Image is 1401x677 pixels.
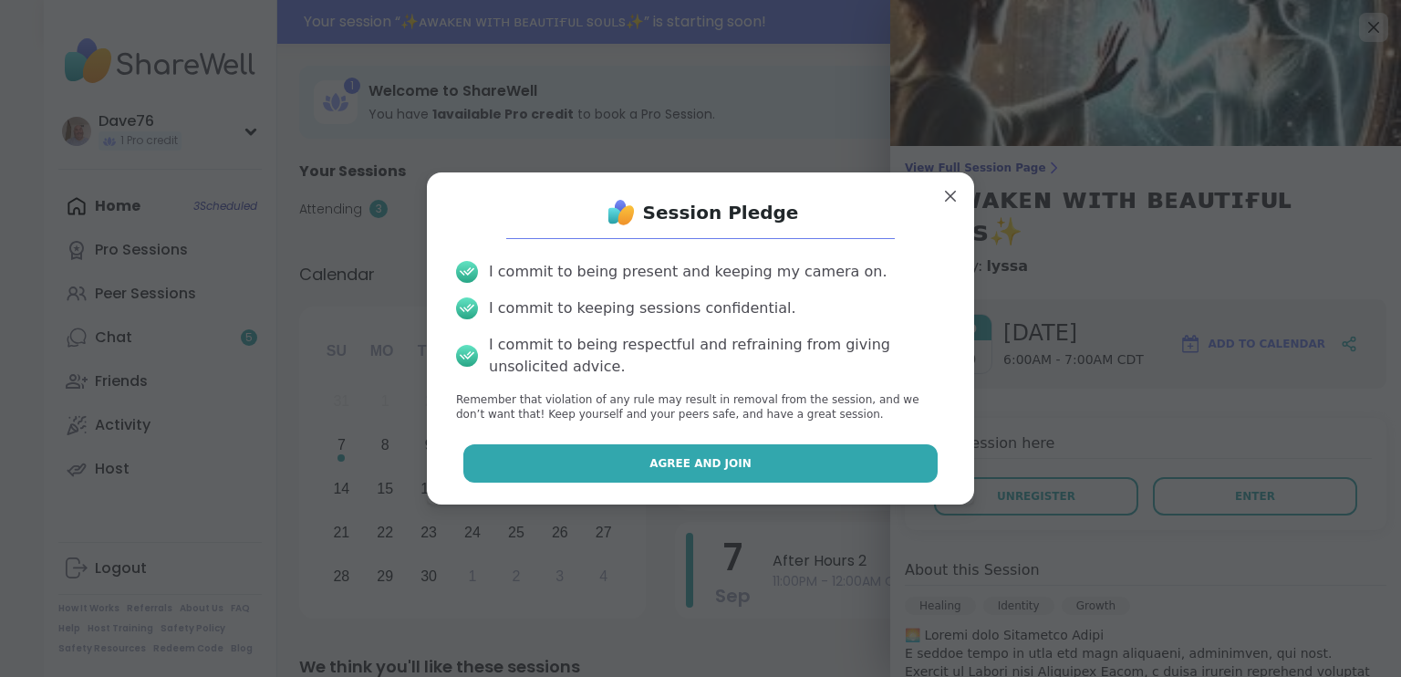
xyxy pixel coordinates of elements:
p: Remember that violation of any rule may result in removal from the session, and we don’t want tha... [456,392,945,423]
div: I commit to being present and keeping my camera on. [489,261,887,283]
h1: Session Pledge [643,200,799,225]
div: I commit to keeping sessions confidential. [489,297,796,319]
img: ShareWell Logo [603,194,639,231]
button: Agree and Join [463,444,939,483]
span: Agree and Join [649,455,752,472]
div: I commit to being respectful and refraining from giving unsolicited advice. [489,334,945,378]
